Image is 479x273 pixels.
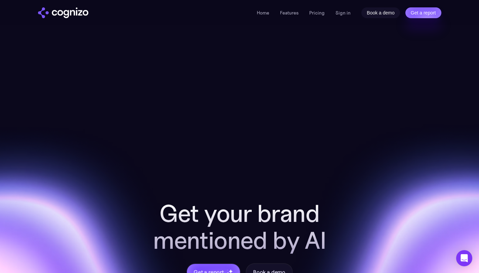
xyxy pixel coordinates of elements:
[38,7,88,18] a: home
[280,10,298,16] a: Features
[456,250,472,266] div: Open Intercom Messenger
[132,200,347,254] h2: Get your brand mentioned by AI
[335,9,351,17] a: Sign in
[361,7,400,18] a: Book a demo
[38,7,88,18] img: cognizo logo
[309,10,325,16] a: Pricing
[257,10,269,16] a: Home
[227,270,228,271] img: star
[405,7,441,18] a: Get a report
